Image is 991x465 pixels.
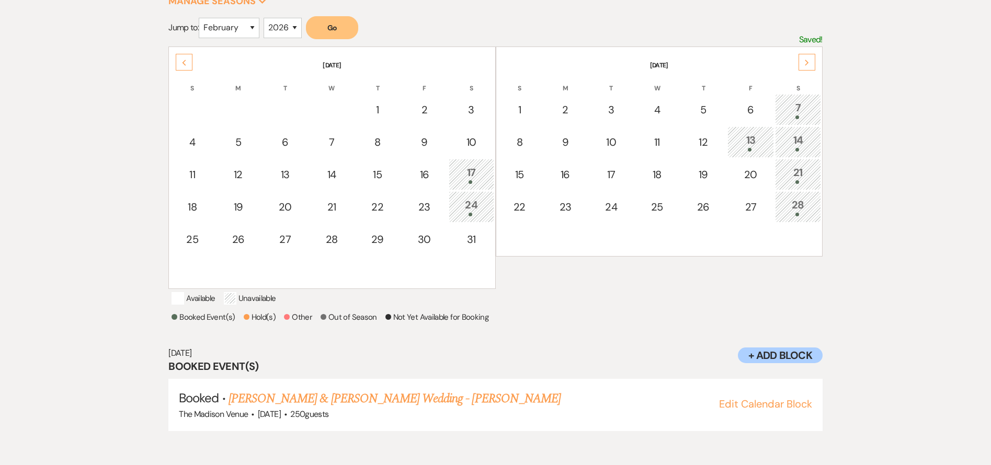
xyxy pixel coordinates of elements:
[686,134,721,150] div: 12
[454,102,488,118] div: 3
[454,231,488,247] div: 31
[733,167,768,182] div: 20
[360,167,394,182] div: 15
[733,199,768,215] div: 27
[407,231,442,247] div: 30
[176,199,209,215] div: 18
[549,167,582,182] div: 16
[799,33,823,47] p: Saved!
[306,16,358,39] button: Go
[589,71,634,93] th: T
[258,409,281,420] span: [DATE]
[221,167,255,182] div: 12
[733,102,768,118] div: 6
[503,199,537,215] div: 22
[179,390,219,406] span: Booked
[168,347,823,359] h6: [DATE]
[268,167,303,182] div: 13
[503,167,537,182] div: 15
[170,71,214,93] th: S
[309,71,354,93] th: W
[407,199,442,215] div: 23
[733,132,768,152] div: 13
[290,409,328,420] span: 250 guests
[172,311,235,323] p: Booked Event(s)
[549,199,582,215] div: 23
[315,231,348,247] div: 28
[176,134,209,150] div: 4
[781,197,815,216] div: 28
[215,71,261,93] th: M
[284,311,312,323] p: Other
[221,231,255,247] div: 26
[355,71,400,93] th: T
[176,231,209,247] div: 25
[454,134,488,150] div: 10
[719,399,812,409] button: Edit Calendar Block
[781,132,815,152] div: 14
[727,71,774,93] th: F
[686,102,721,118] div: 5
[595,102,628,118] div: 3
[595,134,628,150] div: 10
[221,134,255,150] div: 5
[595,199,628,215] div: 24
[454,165,488,184] div: 17
[168,22,199,33] span: Jump to:
[634,71,679,93] th: W
[315,199,348,215] div: 21
[268,231,303,247] div: 27
[268,199,303,215] div: 20
[315,167,348,182] div: 14
[229,389,561,408] a: [PERSON_NAME] & [PERSON_NAME] Wedding - [PERSON_NAME]
[224,292,276,305] p: Unavailable
[543,71,588,93] th: M
[549,134,582,150] div: 9
[360,199,394,215] div: 22
[738,347,823,363] button: + Add Block
[385,311,488,323] p: Not Yet Available for Booking
[176,167,209,182] div: 11
[549,102,582,118] div: 2
[407,134,442,150] div: 9
[168,359,823,374] h3: Booked Event(s)
[640,134,674,150] div: 11
[640,199,674,215] div: 25
[595,167,628,182] div: 17
[268,134,303,150] div: 6
[497,48,821,70] th: [DATE]
[401,71,448,93] th: F
[640,167,674,182] div: 18
[244,311,276,323] p: Hold(s)
[172,292,215,305] p: Available
[360,231,394,247] div: 29
[221,199,255,215] div: 19
[262,71,309,93] th: T
[775,71,821,93] th: S
[454,197,488,216] div: 24
[640,102,674,118] div: 4
[497,71,542,93] th: S
[360,134,394,150] div: 8
[781,100,815,119] div: 7
[449,71,494,93] th: S
[360,102,394,118] div: 1
[781,165,815,184] div: 21
[179,409,248,420] span: The Madison Venue
[680,71,726,93] th: T
[503,134,537,150] div: 8
[686,199,721,215] div: 26
[170,48,494,70] th: [DATE]
[407,102,442,118] div: 2
[315,134,348,150] div: 7
[321,311,377,323] p: Out of Season
[686,167,721,182] div: 19
[503,102,537,118] div: 1
[407,167,442,182] div: 16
